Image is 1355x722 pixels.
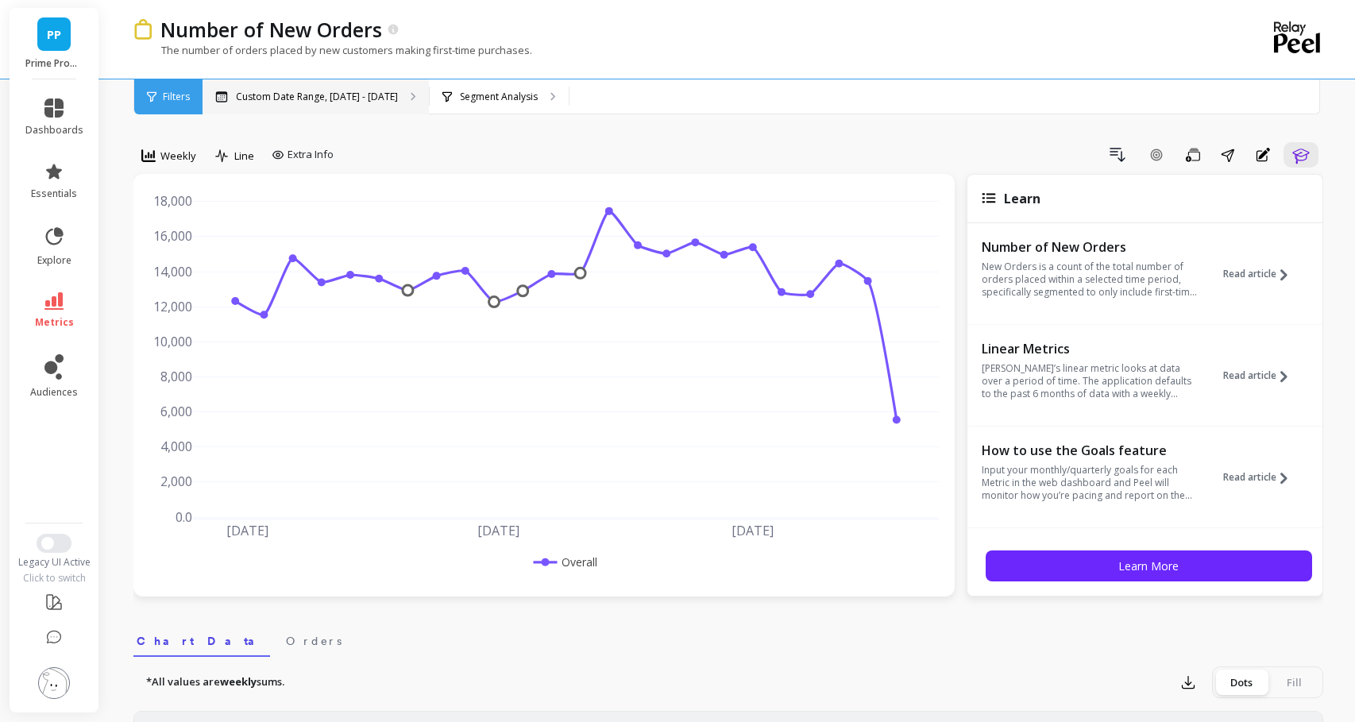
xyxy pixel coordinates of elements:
p: Custom Date Range, [DATE] - [DATE] [236,91,398,103]
img: header icon [133,19,152,39]
span: audiences [30,386,78,399]
p: Number of New Orders [982,239,1200,255]
button: Switch to New UI [37,534,71,553]
p: Input your monthly/quarterly goals for each Metric in the web dashboard and Peel will monitor how... [982,464,1200,502]
div: Legacy UI Active [10,556,99,569]
span: PP [47,25,61,44]
p: Segment Analysis [460,91,538,103]
span: Orders [286,633,342,649]
p: Linear Metrics [982,341,1200,357]
span: Read article [1223,369,1276,382]
div: Dots [1215,670,1268,695]
span: dashboards [25,124,83,137]
p: Number of New Orders [160,16,382,43]
span: Read article [1223,471,1276,484]
button: Read article [1223,441,1299,514]
p: The number of orders placed by new customers making first-time purchases. [133,43,532,57]
span: metrics [35,316,74,329]
p: *All values are sums. [146,674,284,690]
p: [PERSON_NAME]’s linear metric looks at data over a period of time. The application defaults to th... [982,362,1200,400]
span: Extra Info [288,147,334,163]
nav: Tabs [133,620,1323,657]
button: Learn More [986,550,1312,581]
span: explore [37,254,71,267]
span: Learn [1004,190,1040,207]
span: Line [234,149,254,164]
p: Prime Prometics™ [25,57,83,70]
button: Read article [1223,237,1299,311]
div: Click to switch [10,572,99,585]
span: essentials [31,187,77,200]
span: Learn More [1118,558,1179,573]
img: profile picture [38,667,70,699]
span: Filters [163,91,190,103]
p: How to use the Goals feature [982,442,1200,458]
span: Weekly [160,149,196,164]
button: Read article [1223,339,1299,412]
p: New Orders is a count of the total number of orders placed within a selected time period, specifi... [982,261,1200,299]
strong: weekly [220,674,257,689]
span: Read article [1223,268,1276,280]
div: Fill [1268,670,1320,695]
span: Chart Data [137,633,267,649]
